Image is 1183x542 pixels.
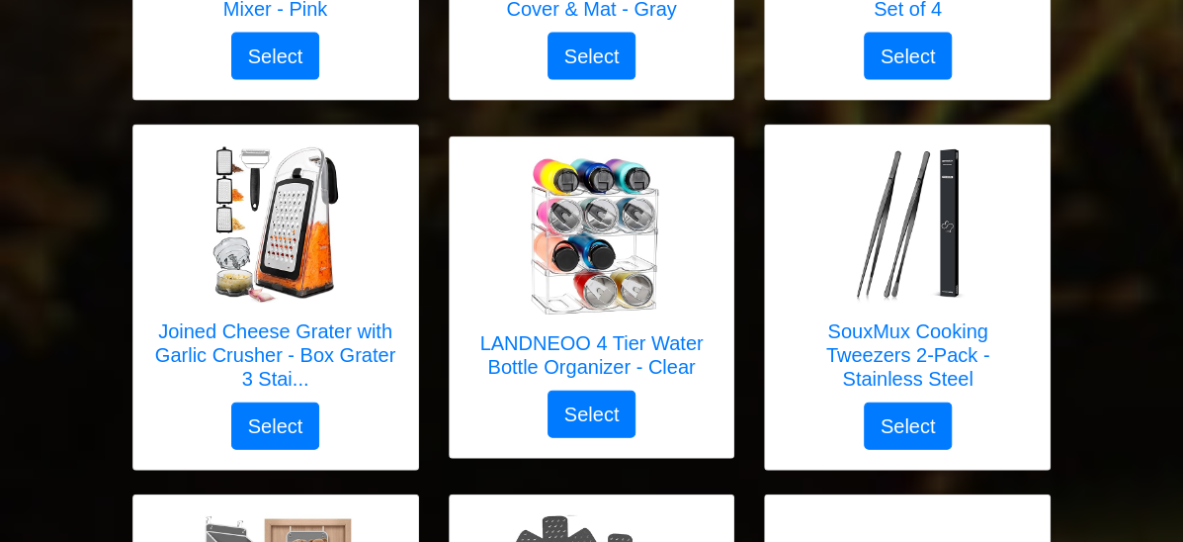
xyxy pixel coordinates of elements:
[785,319,1030,391] h5: SouxMux Cooking Tweezers 2-Pack - Stainless Steel
[469,331,715,379] h5: LANDNEOO 4 Tier Water Bottle Organizer - Clear
[828,145,986,304] img: SouxMux Cooking Tweezers 2-Pack - Stainless Steel
[864,33,953,80] button: Select
[231,403,320,450] button: Select
[153,319,398,391] h5: Joined Cheese Grater with Garlic Crusher - Box Grater 3 Stai...
[548,391,636,438] button: Select
[548,33,636,80] button: Select
[864,403,953,450] button: Select
[785,145,1030,403] a: SouxMux Cooking Tweezers 2-Pack - Stainless Steel SouxMux Cooking Tweezers 2-Pack - Stainless Steel
[231,33,320,80] button: Select
[153,145,398,403] a: Joined Cheese Grater with Garlic Crusher - Box Grater 3 Stainless Steel Blades Joined Cheese Grat...
[197,145,355,304] img: Joined Cheese Grater with Garlic Crusher - Box Grater 3 Stainless Steel Blades
[512,157,670,316] img: LANDNEOO 4 Tier Water Bottle Organizer - Clear
[469,157,715,391] a: LANDNEOO 4 Tier Water Bottle Organizer - Clear LANDNEOO 4 Tier Water Bottle Organizer - Clear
